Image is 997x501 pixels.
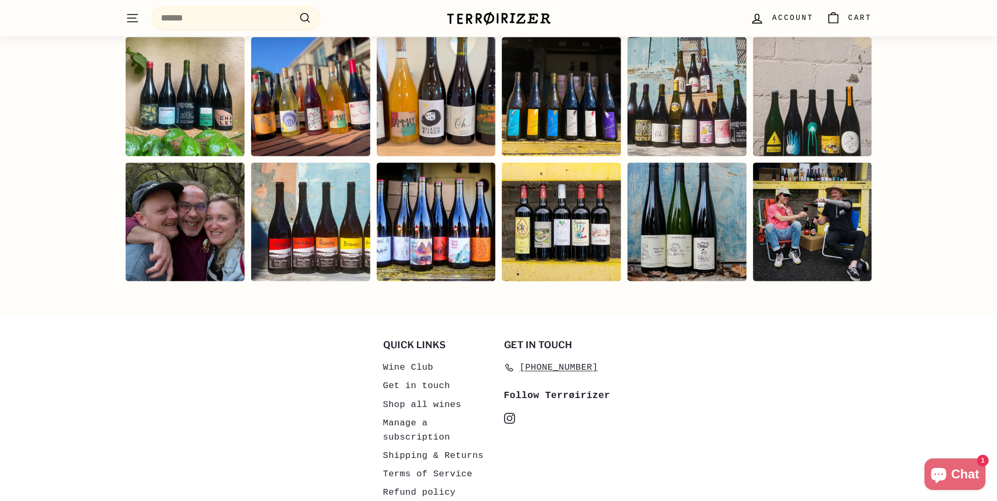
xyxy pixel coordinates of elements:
div: Follow Terrøirizer [504,388,614,403]
div: Instagram post opens in a popup [125,163,244,282]
a: Get in touch [383,377,450,395]
h2: Quick links [383,340,494,350]
div: Instagram post opens in a popup [501,163,621,282]
a: [PHONE_NUMBER] [504,358,598,377]
div: Instagram post opens in a popup [753,163,872,282]
a: Wine Club [383,358,434,377]
div: Instagram post opens in a popup [627,37,746,156]
div: Instagram post opens in a popup [753,37,872,156]
div: Instagram post opens in a popup [251,163,370,282]
div: Instagram post opens in a popup [251,37,370,156]
div: Instagram post opens in a popup [627,163,746,282]
a: Terms of Service [383,465,472,483]
span: Cart [848,12,872,24]
inbox-online-store-chat: Shopify online store chat [921,458,989,493]
a: Shop all wines [383,395,461,414]
div: Instagram post opens in a popup [125,37,244,156]
div: Instagram post opens in a popup [501,37,621,156]
a: Cart [820,3,878,34]
a: Manage a subscription [383,414,494,446]
a: Account [744,3,819,34]
div: Instagram post opens in a popup [376,163,496,282]
h2: Get in touch [504,340,614,350]
a: Shipping & Returns [383,446,484,465]
span: Account [772,12,813,24]
span: [PHONE_NUMBER] [520,360,598,374]
div: Instagram post opens in a popup [376,37,496,156]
